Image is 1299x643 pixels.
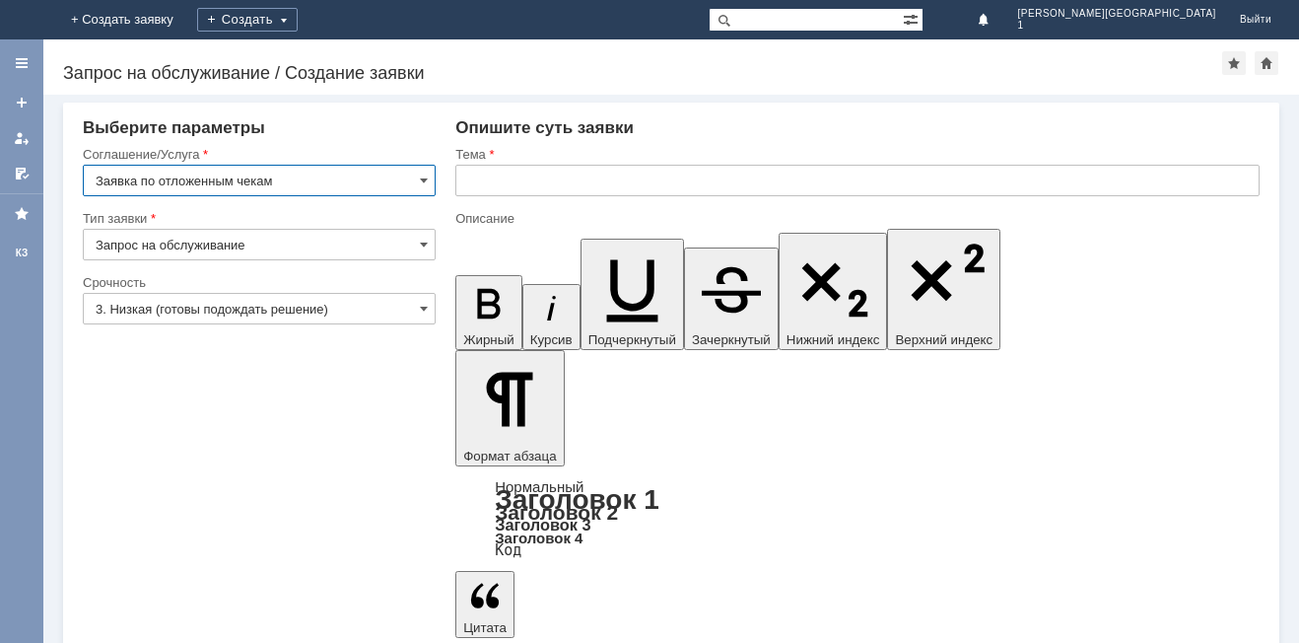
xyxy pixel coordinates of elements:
[495,478,583,495] a: Нормальный
[83,276,432,289] div: Срочность
[786,332,880,347] span: Нижний индекс
[692,332,771,347] span: Зачеркнутый
[6,122,37,154] a: Мои заявки
[455,148,1256,161] div: Тема
[455,275,522,350] button: Жирный
[455,212,1256,225] div: Описание
[1018,20,1216,32] span: 1
[1255,51,1278,75] div: Сделать домашней страницей
[887,229,1000,350] button: Верхний индекс
[530,332,573,347] span: Курсив
[6,246,37,261] div: КЗ
[63,63,1222,83] div: Запрос на обслуживание / Создание заявки
[495,541,521,559] a: Код
[1222,51,1246,75] div: Добавить в избранное
[83,212,432,225] div: Тип заявки
[6,158,37,189] a: Мои согласования
[779,233,888,350] button: Нижний индекс
[83,118,265,137] span: Выберите параметры
[463,620,507,635] span: Цитата
[495,530,582,546] a: Заголовок 4
[581,239,684,350] button: Подчеркнутый
[588,332,676,347] span: Подчеркнутый
[463,332,514,347] span: Жирный
[83,148,432,161] div: Соглашение/Услуга
[495,501,618,524] a: Заголовок 2
[6,87,37,118] a: Создать заявку
[455,571,514,638] button: Цитата
[895,332,992,347] span: Верхний индекс
[455,480,1260,557] div: Формат абзаца
[455,350,564,466] button: Формат абзаца
[1018,8,1216,20] span: [PERSON_NAME][GEOGRAPHIC_DATA]
[463,449,556,464] span: Формат абзаца
[495,516,590,534] a: Заголовок 3
[903,9,923,28] span: Расширенный поиск
[495,484,659,515] a: Заголовок 1
[6,238,37,269] a: КЗ
[197,8,298,32] div: Создать
[684,248,779,350] button: Зачеркнутый
[455,118,634,137] span: Опишите суть заявки
[522,284,581,350] button: Курсив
